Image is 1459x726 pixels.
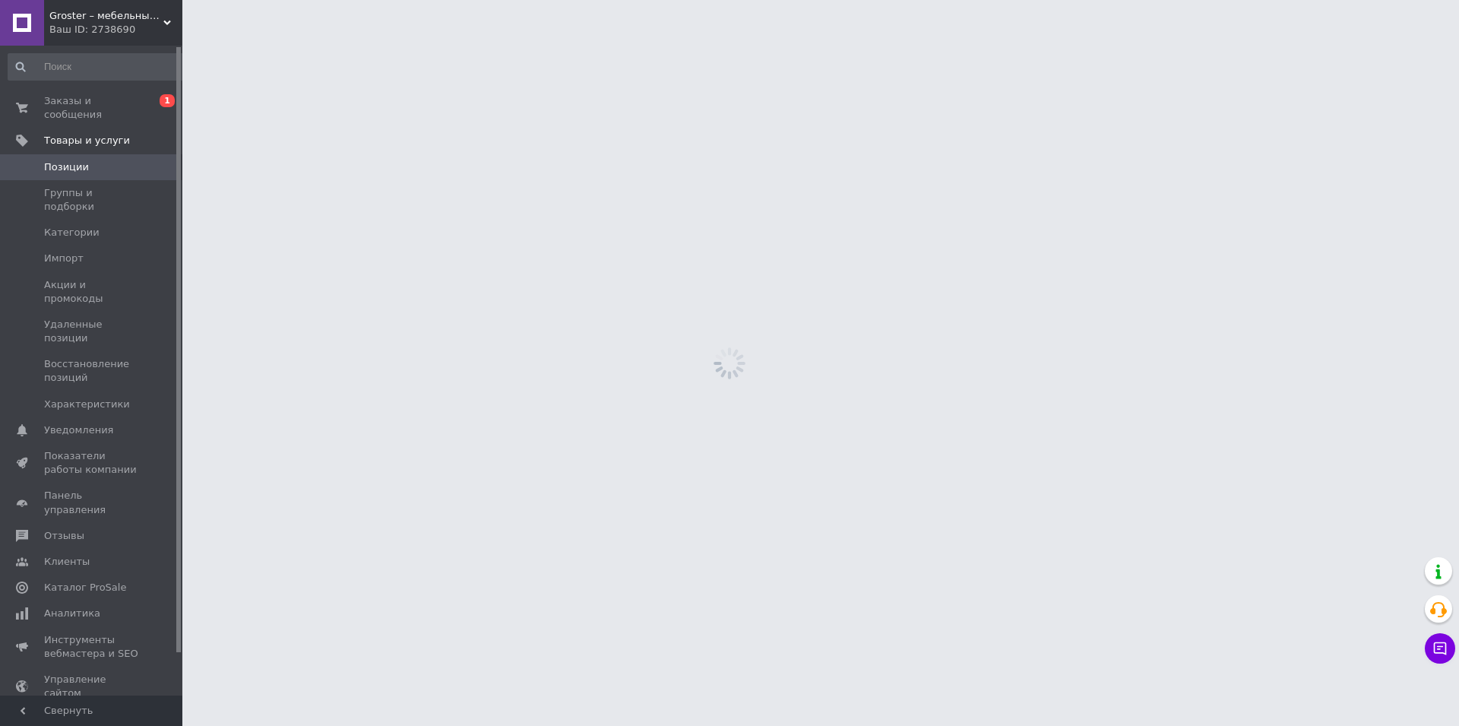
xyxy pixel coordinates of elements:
span: Группы и подборки [44,186,141,214]
div: Ваш ID: 2738690 [49,23,182,36]
span: 1 [160,94,175,107]
span: Каталог ProSale [44,581,126,594]
span: Клиенты [44,555,90,569]
span: Панель управления [44,489,141,516]
button: Чат с покупателем [1425,633,1455,664]
span: Товары и услуги [44,134,130,147]
span: Заказы и сообщения [44,94,141,122]
span: Показатели работы компании [44,449,141,477]
span: Удаленные позиции [44,318,141,345]
span: Уведомления [44,423,113,437]
span: Импорт [44,252,84,265]
span: Groster – мебельный интернет-магазин [49,9,163,23]
input: Поиск [8,53,188,81]
span: Аналитика [44,607,100,620]
span: Позиции [44,160,89,174]
span: Восстановление позиций [44,357,141,385]
span: Характеристики [44,398,130,411]
span: Категории [44,226,100,239]
span: Акции и промокоды [44,278,141,306]
span: Управление сайтом [44,673,141,700]
span: Инструменты вебмастера и SEO [44,633,141,661]
span: Отзывы [44,529,84,543]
